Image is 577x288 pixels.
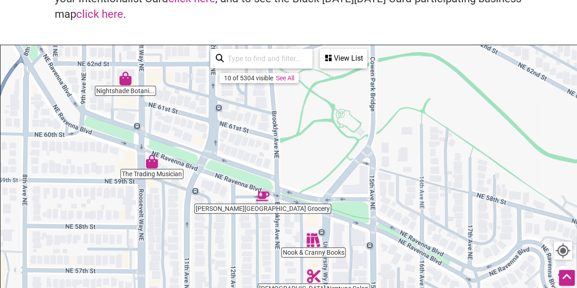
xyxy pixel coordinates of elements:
div: Lady Neptune Salon [303,266,324,287]
div: Scroll Back to Top [559,270,575,286]
div: Nook & Cranny Books [303,230,324,251]
div: The Trading Musician [141,151,162,172]
input: Type to find and filter... [224,50,307,68]
a: See All [276,74,294,82]
button: Map camera controls [554,266,572,284]
div: See a list of the visible businesses [320,49,367,68]
div: Cowen Park Grocery [252,186,273,207]
div: View List [321,50,366,67]
a: click here [76,8,123,21]
div: Nightshade Botanicals [115,68,136,89]
div: 10 of 5304 visible [224,74,273,82]
button: Your Location [554,241,572,260]
div: Type to search and filter [210,49,312,68]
